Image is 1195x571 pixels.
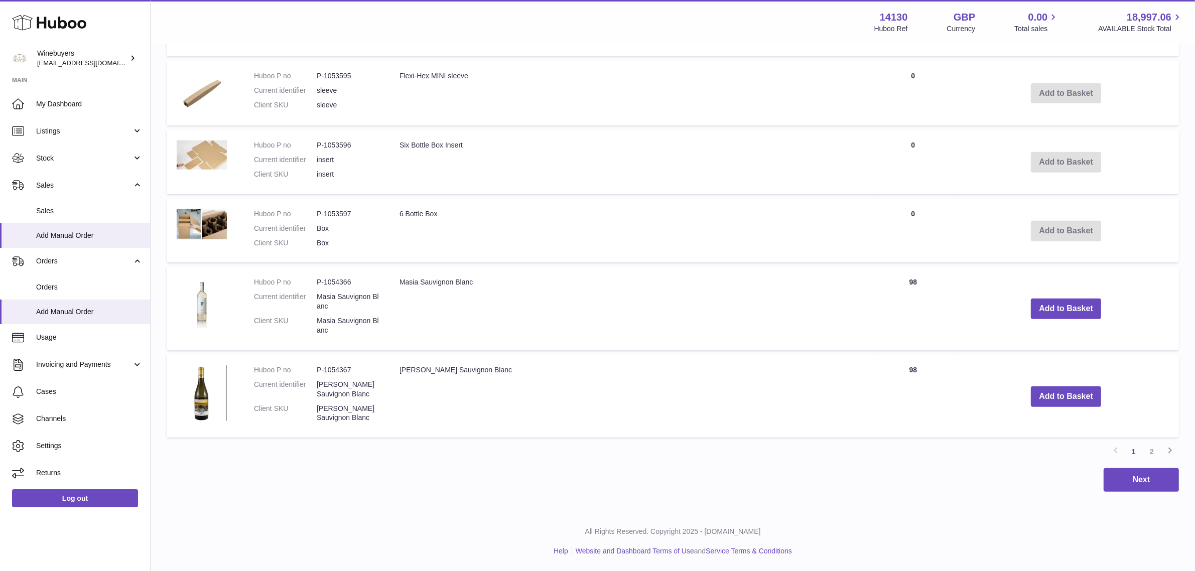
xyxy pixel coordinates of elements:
span: Channels [36,414,143,423]
img: Flexi-Hex MINI sleeve [177,71,227,113]
dt: Huboo P no [254,71,317,81]
strong: GBP [954,11,975,24]
a: 1 [1125,443,1143,461]
dt: Huboo P no [254,140,317,150]
a: Service Terms & Conditions [706,547,792,555]
span: [EMAIL_ADDRESS][DOMAIN_NAME] [37,59,148,67]
td: [PERSON_NAME] Sauvignon Blanc [389,355,873,438]
button: Add to Basket [1031,386,1101,407]
span: Stock [36,154,132,163]
a: Log out [12,489,138,507]
span: Orders [36,256,132,266]
dt: Client SKU [254,170,317,179]
dt: Current identifier [254,380,317,399]
dt: Client SKU [254,100,317,110]
dd: sleeve [317,100,379,110]
dd: insert [317,155,379,165]
span: Sales [36,181,132,190]
dd: P-1053597 [317,209,379,219]
p: All Rights Reserved. Copyright 2025 - [DOMAIN_NAME] [159,527,1187,536]
dt: Current identifier [254,86,317,95]
td: 0 [873,199,953,263]
dt: Current identifier [254,155,317,165]
span: 0.00 [1028,11,1048,24]
img: internalAdmin-14130@internal.huboo.com [12,51,27,66]
dt: Huboo P no [254,277,317,287]
span: Listings [36,126,132,136]
strong: 14130 [880,11,908,24]
a: 0.00 Total sales [1014,11,1059,34]
td: 98 [873,267,953,350]
span: Usage [36,333,143,342]
td: 0 [873,61,953,125]
dd: P-1054366 [317,277,379,287]
dd: [PERSON_NAME] Sauvignon Blanc [317,380,379,399]
span: Invoicing and Payments [36,360,132,369]
dd: Masia Sauvignon Blanc [317,292,379,311]
button: Add to Basket [1031,299,1101,319]
dt: Huboo P no [254,365,317,375]
a: 2 [1143,443,1161,461]
dt: Client SKU [254,238,317,248]
dt: Current identifier [254,224,317,233]
span: AVAILABLE Stock Total [1098,24,1183,34]
span: Orders [36,282,143,292]
span: Add Manual Order [36,231,143,240]
dd: Box [317,238,379,248]
dd: P-1053595 [317,71,379,81]
img: Six Bottle Box Insert [177,140,227,170]
img: Masia Sauvignon Blanc [177,277,227,328]
a: Help [554,547,568,555]
span: Add Manual Order [36,307,143,317]
dd: insert [317,170,379,179]
div: Currency [947,24,976,34]
td: 0 [873,130,953,194]
dd: [PERSON_NAME] Sauvignon Blanc [317,404,379,423]
a: 18,997.06 AVAILABLE Stock Total [1098,11,1183,34]
dd: Box [317,224,379,233]
dt: Huboo P no [254,209,317,219]
li: and [572,546,792,556]
dd: sleeve [317,86,379,95]
span: Cases [36,387,143,396]
span: 18,997.06 [1127,11,1171,24]
span: Settings [36,441,143,451]
td: 98 [873,355,953,438]
span: Total sales [1014,24,1059,34]
button: Next [1104,468,1179,492]
td: 6 Bottle Box [389,199,873,263]
td: Six Bottle Box Insert [389,130,873,194]
span: Returns [36,468,143,478]
img: Lastra Sauvignon Blanc [177,365,227,421]
td: Flexi-Hex MINI sleeve [389,61,873,125]
span: Sales [36,206,143,216]
dd: P-1053596 [317,140,379,150]
dd: Masia Sauvignon Blanc [317,316,379,335]
div: Huboo Ref [874,24,908,34]
img: 6 Bottle Box [177,209,227,239]
td: Masia Sauvignon Blanc [389,267,873,350]
div: Winebuyers [37,49,127,68]
dd: P-1054367 [317,365,379,375]
a: Website and Dashboard Terms of Use [576,547,694,555]
dt: Client SKU [254,316,317,335]
span: My Dashboard [36,99,143,109]
dt: Client SKU [254,404,317,423]
dt: Current identifier [254,292,317,311]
